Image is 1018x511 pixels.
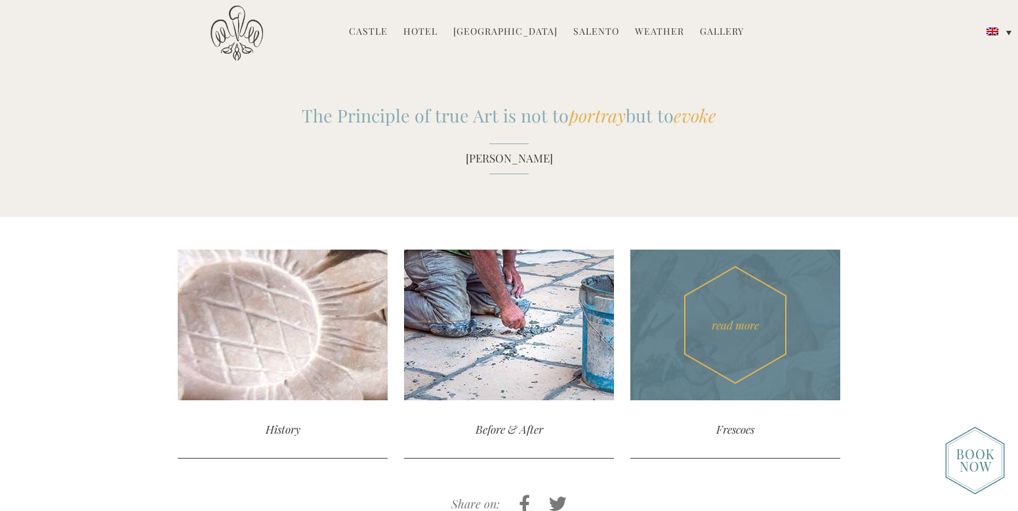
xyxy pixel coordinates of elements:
[404,400,614,459] div: Before & After
[211,5,263,61] img: Castello di Ugento
[674,104,716,127] em: evoke
[178,250,388,459] a: History
[403,25,438,40] a: Hotel
[945,426,1005,495] img: new-booknow.png
[569,104,626,127] em: portray
[573,25,619,40] a: Salento
[188,143,830,174] div: [PERSON_NAME]
[188,105,830,125] p: The Principle of true Art is not to but to
[349,25,388,40] a: Castle
[453,25,558,40] a: [GEOGRAPHIC_DATA]
[630,250,840,400] div: read more
[987,28,998,35] img: English
[700,25,744,40] a: Gallery
[178,400,388,459] div: History
[404,250,614,459] a: Before & After
[635,25,684,40] a: Weather
[630,250,840,459] a: read more Frescoes
[451,498,500,511] h4: Share on:
[630,400,840,459] div: Frescoes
